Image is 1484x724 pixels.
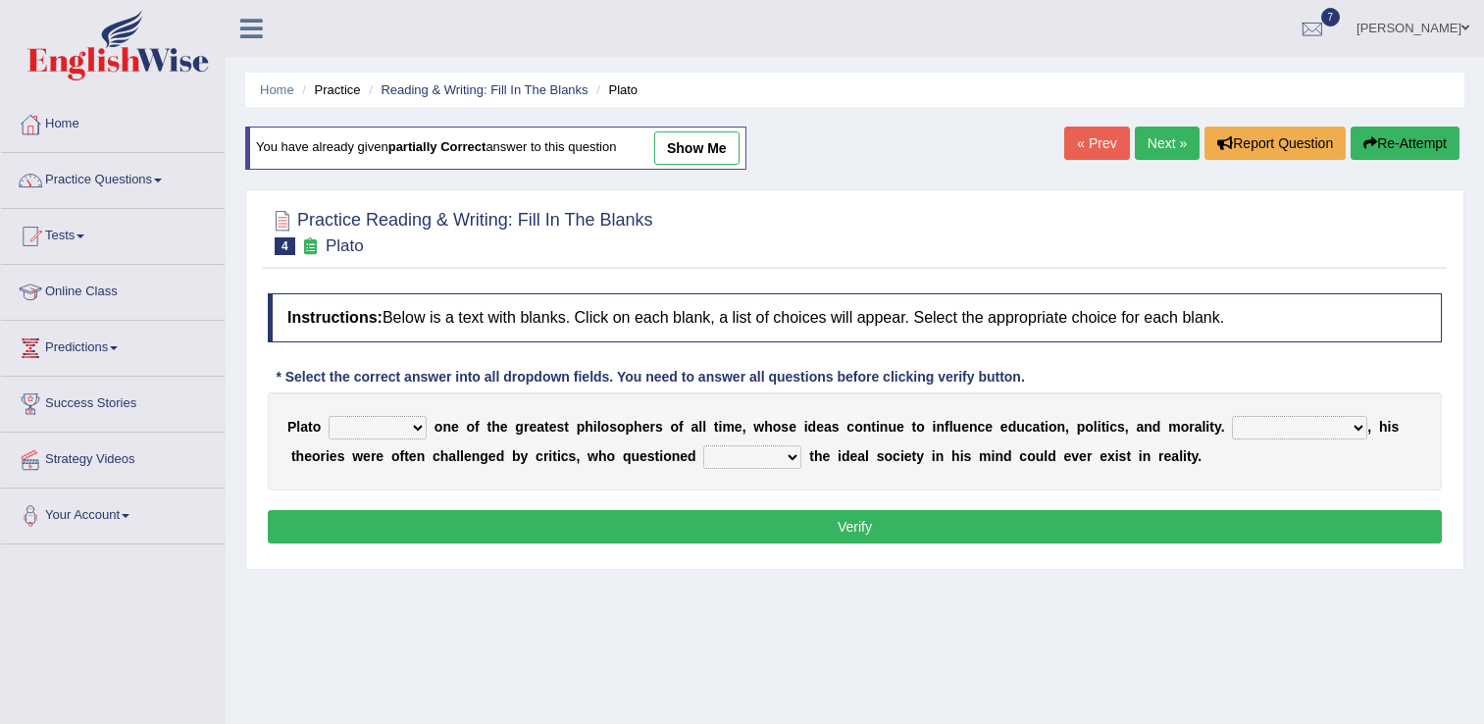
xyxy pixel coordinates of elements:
b: s [877,448,885,464]
b: i [804,419,808,435]
b: t [1040,419,1045,435]
b: l [949,419,953,435]
b: c [977,419,985,435]
b: e [464,448,472,464]
b: d [1152,419,1161,435]
b: i [933,419,937,435]
b: a [857,448,865,464]
b: . [1221,419,1225,435]
b: m [722,419,734,435]
b: e [451,419,459,435]
b: u [1016,419,1025,435]
b: d [1003,448,1012,464]
b: i [326,448,330,464]
b: r [1087,448,1092,464]
b: t [809,448,814,464]
b: h [585,419,593,435]
b: x [1107,448,1115,464]
b: e [1000,419,1008,435]
b: s [647,448,655,464]
b: i [992,448,996,464]
b: g [515,419,524,435]
b: i [593,419,597,435]
b: i [932,448,936,464]
b: i [1183,448,1187,464]
b: t [871,419,876,435]
b: s [337,448,345,464]
b: s [781,419,789,435]
b: b [512,448,521,464]
b: u [1036,448,1045,464]
b: o [1027,448,1036,464]
b: n [1144,419,1152,435]
a: Reading & Writing: Fill In The Blanks [381,82,588,97]
b: q [623,448,632,464]
b: i [557,448,561,464]
b: h [296,448,305,464]
b: t [544,419,549,435]
a: Success Stories [1,377,225,426]
b: i [719,419,723,435]
b: , [1125,419,1129,435]
b: t [655,448,660,464]
b: y [1192,448,1199,464]
b: o [773,419,782,435]
b: t [714,419,719,435]
b: p [577,419,586,435]
b: . [1198,448,1202,464]
b: y [916,448,924,464]
b: e [642,419,650,435]
b: c [536,448,543,464]
b: w [588,448,598,464]
b: c [1019,448,1027,464]
b: e [816,419,824,435]
b: a [537,419,544,435]
b: e [1079,448,1087,464]
span: 7 [1321,8,1341,26]
b: n [1057,419,1066,435]
b: a [824,419,832,435]
b: o [607,448,616,464]
b: o [601,419,610,435]
b: h [440,448,449,464]
b: h [634,419,642,435]
b: c [1025,419,1033,435]
b: r [320,448,325,464]
b: o [1085,419,1094,435]
b: e [363,448,371,464]
b: h [764,419,773,435]
b: e [789,419,796,435]
b: o [670,419,679,435]
b: l [456,448,460,464]
b: e [1164,448,1172,464]
b: f [475,419,480,435]
b: h [814,448,823,464]
b: n [936,448,945,464]
small: Plato [326,236,364,255]
b: a [691,419,698,435]
b: t [564,419,569,435]
b: l [597,419,601,435]
b: s [1119,448,1127,464]
b: c [433,448,440,464]
b: t [1101,419,1106,435]
button: Report Question [1204,127,1346,160]
b: m [979,448,991,464]
b: n [442,419,451,435]
b: i [1098,419,1101,435]
b: a [1195,419,1203,435]
b: i [659,448,663,464]
b: , [1367,419,1371,435]
b: e [849,448,857,464]
b: e [409,448,417,464]
b: y [1214,419,1221,435]
b: e [640,448,647,464]
b: e [822,448,830,464]
b: n [1143,448,1151,464]
b: e [961,419,969,435]
b: n [969,419,978,435]
li: Practice [297,80,360,99]
b: p [626,419,635,435]
b: e [1064,448,1072,464]
b: m [1168,419,1180,435]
